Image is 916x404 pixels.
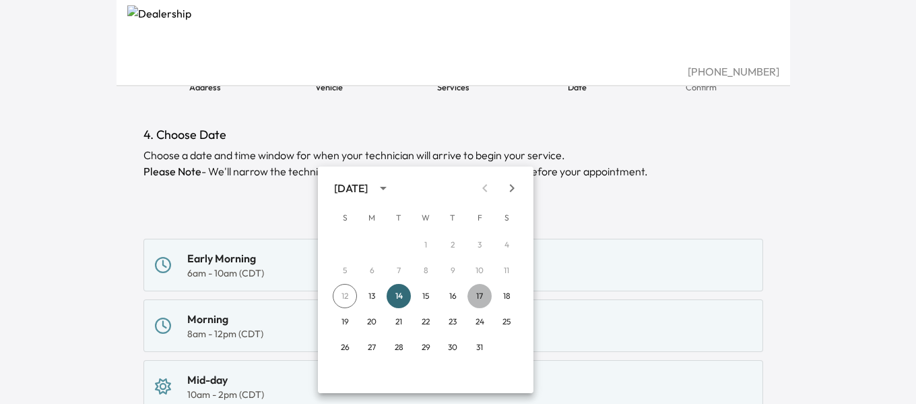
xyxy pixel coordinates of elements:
[414,204,438,231] span: Wednesday
[387,310,411,334] button: 21
[414,284,438,308] button: 15
[414,310,438,334] button: 22
[494,204,519,231] span: Saturday
[360,310,384,334] button: 20
[387,284,411,308] button: 14
[333,310,357,334] button: 19
[360,284,384,308] button: 13
[467,284,492,308] button: 17
[360,335,384,359] button: 27
[387,335,411,359] button: 28
[333,335,357,359] button: 26
[494,284,519,308] button: 18
[372,177,395,200] button: calendar view is open, switch to year view
[360,204,384,231] span: Monday
[440,284,465,308] button: 16
[440,335,465,359] button: 30
[440,310,465,334] button: 23
[440,204,465,231] span: Thursday
[467,204,492,231] span: Friday
[467,310,492,334] button: 24
[498,175,525,202] button: Next month
[333,204,357,231] span: Sunday
[494,310,519,334] button: 25
[334,180,368,196] div: [DATE]
[387,204,411,231] span: Tuesday
[414,335,438,359] button: 29
[467,335,492,359] button: 31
